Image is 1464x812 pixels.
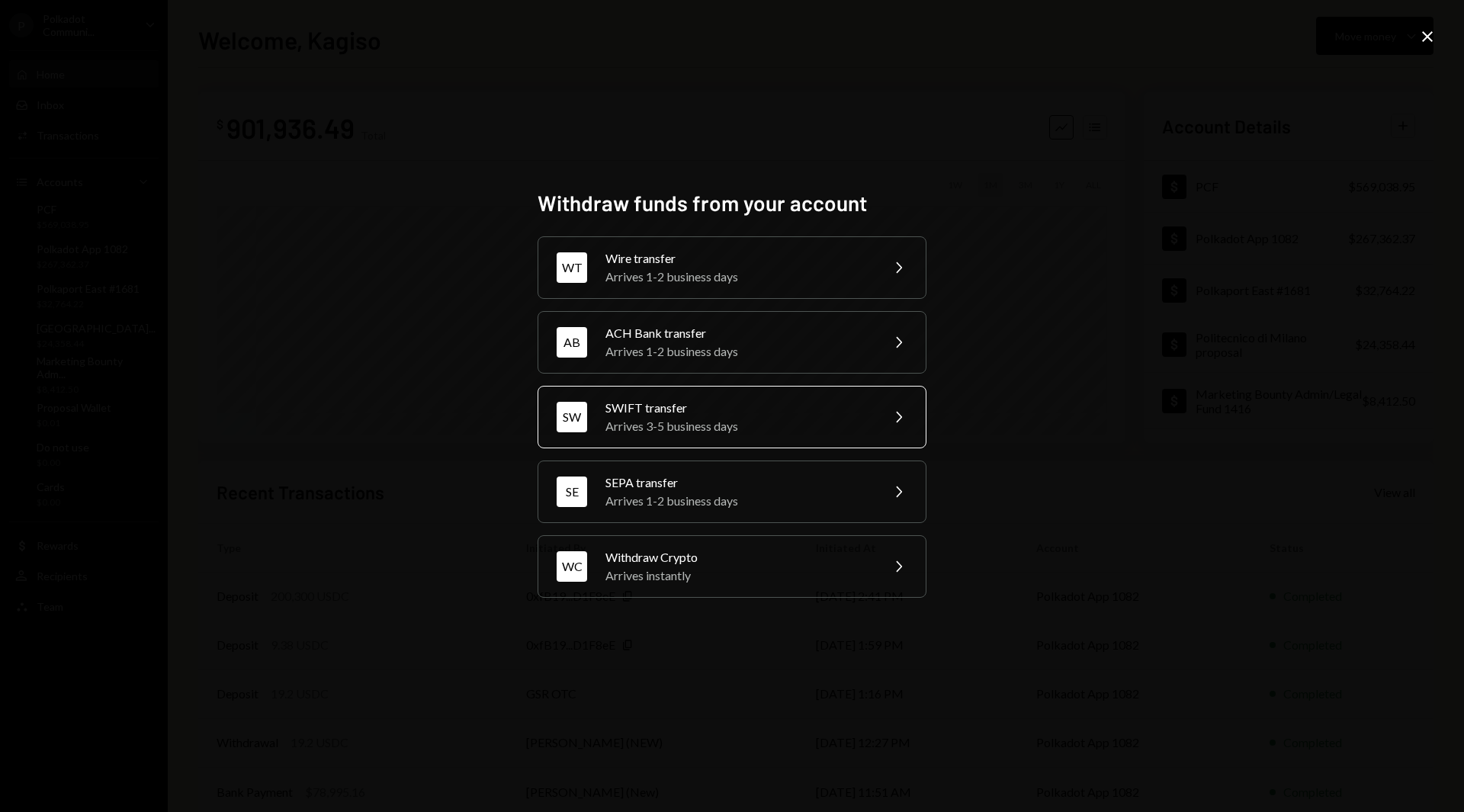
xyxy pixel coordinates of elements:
[605,492,871,510] div: Arrives 1-2 business days
[557,551,587,582] div: WC
[605,342,871,361] div: Arrives 1-2 business days
[605,548,871,566] div: Withdraw Crypto
[557,252,587,283] div: WT
[605,566,871,585] div: Arrives instantly
[538,386,926,448] button: SWSWIFT transferArrives 3-5 business days
[605,417,871,435] div: Arrives 3-5 business days
[557,402,587,432] div: SW
[538,311,926,374] button: ABACH Bank transferArrives 1-2 business days
[605,268,871,286] div: Arrives 1-2 business days
[605,399,871,417] div: SWIFT transfer
[605,324,871,342] div: ACH Bank transfer
[605,473,871,492] div: SEPA transfer
[538,236,926,299] button: WTWire transferArrives 1-2 business days
[538,535,926,598] button: WCWithdraw CryptoArrives instantly
[557,477,587,507] div: SE
[538,461,926,523] button: SESEPA transferArrives 1-2 business days
[538,188,926,218] h2: Withdraw funds from your account
[605,249,871,268] div: Wire transfer
[557,327,587,358] div: AB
